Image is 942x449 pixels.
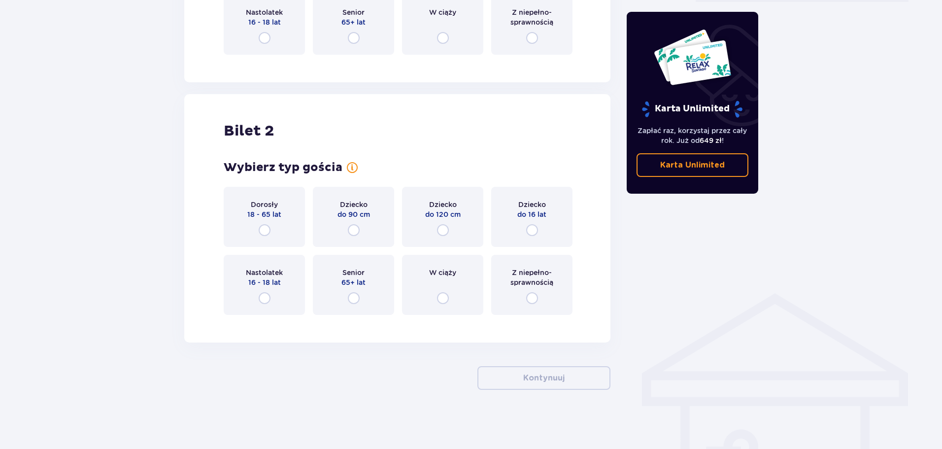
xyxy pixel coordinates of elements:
[637,153,749,177] a: Karta Unlimited
[337,209,370,219] span: do 90 cm
[637,126,749,145] p: Zapłać raz, korzystaj przez cały rok. Już od !
[660,160,725,171] p: Karta Unlimited
[429,268,456,277] span: W ciąży
[341,17,366,27] span: 65+ lat
[251,200,278,209] span: Dorosły
[425,209,461,219] span: do 120 cm
[700,137,722,144] span: 649 zł
[429,7,456,17] span: W ciąży
[248,277,281,287] span: 16 - 18 lat
[500,268,564,287] span: Z niepełno­sprawnością
[523,373,565,383] p: Kontynuuj
[342,7,365,17] span: Senior
[477,366,610,390] button: Kontynuuj
[429,200,457,209] span: Dziecko
[518,200,546,209] span: Dziecko
[224,122,274,140] h2: Bilet 2
[246,268,283,277] span: Nastolatek
[248,17,281,27] span: 16 - 18 lat
[500,7,564,27] span: Z niepełno­sprawnością
[340,200,368,209] span: Dziecko
[246,7,283,17] span: Nastolatek
[341,277,366,287] span: 65+ lat
[224,160,342,175] h3: Wybierz typ gościa
[653,29,732,86] img: Dwie karty całoroczne do Suntago z napisem 'UNLIMITED RELAX', na białym tle z tropikalnymi liśćmi...
[247,209,281,219] span: 18 - 65 lat
[342,268,365,277] span: Senior
[641,101,743,118] p: Karta Unlimited
[517,209,546,219] span: do 16 lat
